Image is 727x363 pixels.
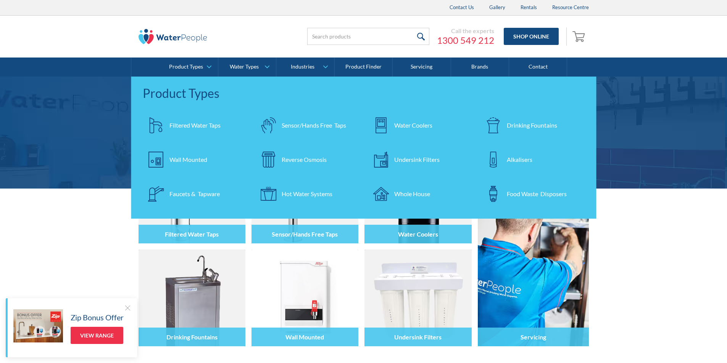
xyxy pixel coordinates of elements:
[480,146,585,173] a: Alkalisers
[71,327,123,344] a: View Range
[368,146,472,173] a: Undersink Filters
[218,58,276,77] a: Water Types
[139,249,245,346] img: Drinking Fountains
[285,333,324,341] h4: Wall Mounted
[272,230,338,238] h4: Sensor/Hands Free Taps
[276,58,334,77] a: Industries
[437,35,494,46] a: 1300 549 212
[166,333,218,341] h4: Drinking Fountains
[282,189,332,198] div: Hot Water Systems
[393,58,451,77] a: Servicing
[169,189,220,198] div: Faucets & Tapware
[335,58,393,77] a: Product Finder
[507,189,567,198] div: Food Waste Disposers
[571,27,589,46] a: Open empty cart
[251,249,358,346] img: Wall Mounted
[368,181,472,207] a: Whole House
[394,155,440,164] div: Undersink Filters
[480,181,585,207] a: Food Waste Disposers
[398,230,438,238] h4: Water Coolers
[143,84,585,102] div: Product Types
[666,325,727,363] iframe: podium webchat widget bubble
[291,64,314,70] div: Industries
[307,28,429,45] input: Search products
[139,29,207,44] img: The Water People
[507,155,532,164] div: Alkalisers
[572,30,587,42] img: shopping cart
[394,333,442,341] h4: Undersink Filters
[255,181,360,207] a: Hot Water Systems
[13,309,63,342] img: Zip Bonus Offer
[169,64,203,70] div: Product Types
[255,112,360,139] a: Sensor/Hands Free Taps
[521,333,546,341] h4: Servicing
[480,112,585,139] a: Drinking Fountains
[394,189,430,198] div: Whole House
[131,77,596,219] nav: Product Types
[143,146,248,173] a: Wall Mounted
[451,58,509,77] a: Brands
[230,64,259,70] div: Water Types
[507,121,557,130] div: Drinking Fountains
[71,312,124,323] h5: Zip Bonus Offer
[165,230,219,238] h4: Filtered Water Taps
[160,58,218,77] a: Product Types
[364,249,471,346] img: Undersink Filters
[282,155,327,164] div: Reverse Osmosis
[394,121,432,130] div: Water Coolers
[509,58,567,77] a: Contact
[282,121,346,130] div: Sensor/Hands Free Taps
[478,147,589,346] a: Servicing
[169,121,221,130] div: Filtered Water Taps
[169,155,207,164] div: Wall Mounted
[143,112,248,139] a: Filtered Water Taps
[504,28,559,45] a: Shop Online
[437,27,494,35] div: Call the experts
[597,252,727,334] iframe: podium webchat widget prompt
[143,181,248,207] a: Faucets & Tapware
[255,146,360,173] a: Reverse Osmosis
[368,112,472,139] a: Water Coolers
